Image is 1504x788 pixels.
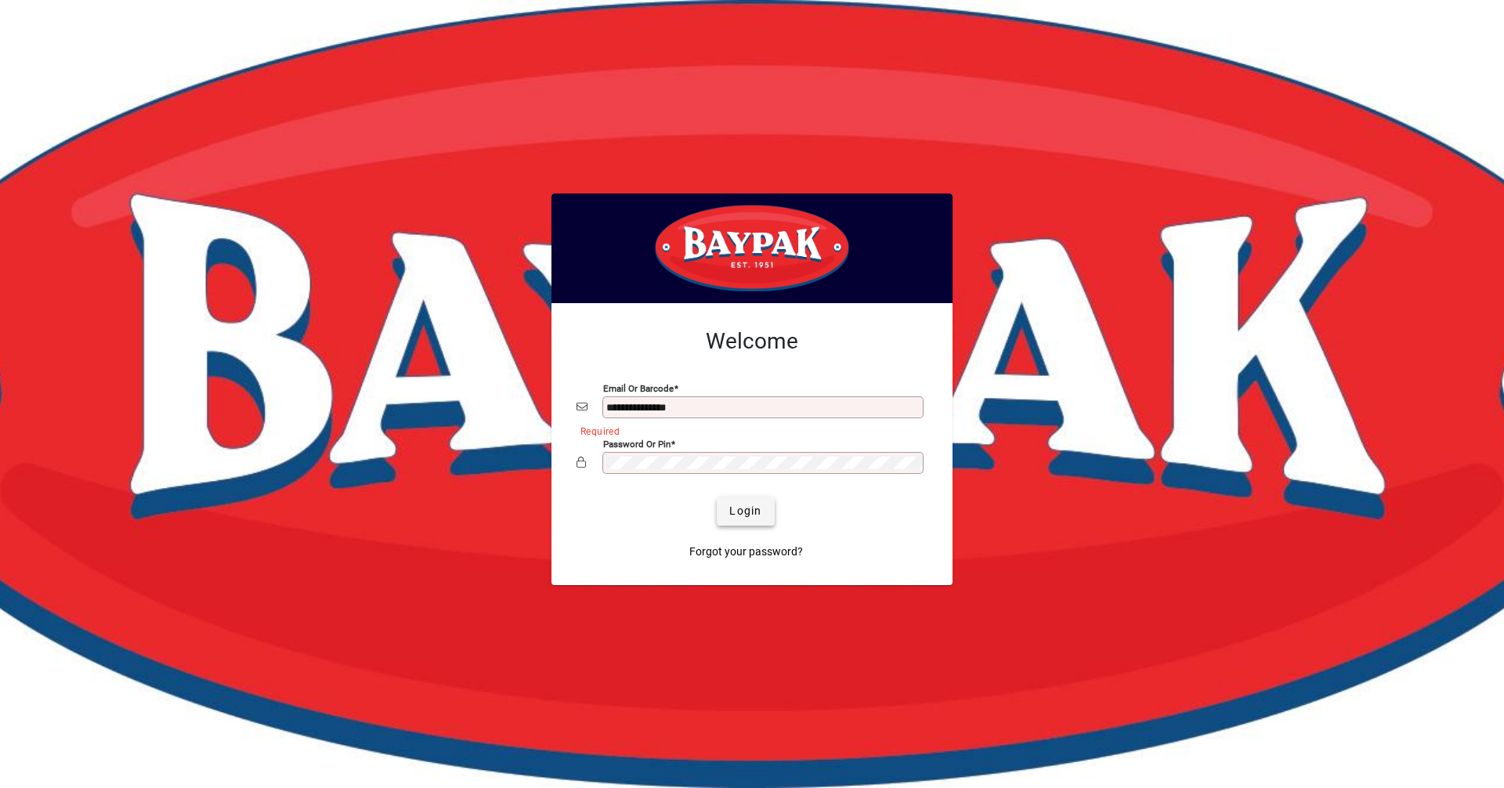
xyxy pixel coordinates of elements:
[683,538,809,566] a: Forgot your password?
[580,422,915,439] mat-error: Required
[729,503,761,519] span: Login
[689,544,803,560] span: Forgot your password?
[717,497,774,526] button: Login
[603,438,671,449] mat-label: Password or Pin
[577,328,927,355] h2: Welcome
[603,382,674,393] mat-label: Email or Barcode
